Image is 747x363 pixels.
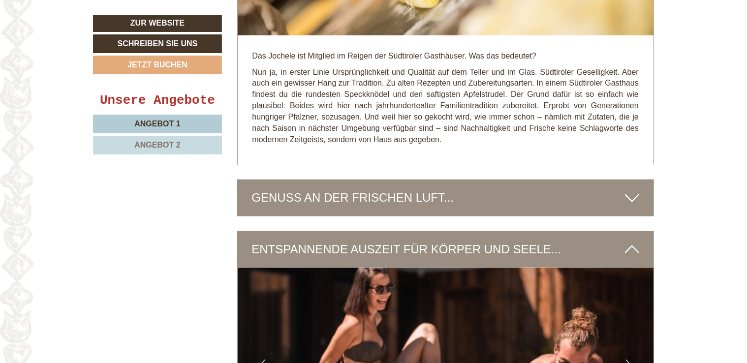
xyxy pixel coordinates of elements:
div: Guten Tag, wie können wir Ihnen helfen? [7,26,162,56]
span: Angebot 2 [134,141,180,149]
a: Jetzt buchen [93,56,222,74]
div: Unsere Angebote [93,91,222,110]
p: Das Jochele ist Mitglied im Reigen der Südtiroler Gasthäuser. Was das bedeutet? [252,51,639,62]
a: Zur Website [93,15,222,32]
p: Nun ja, in erster Linie Ursprünglichkeit und Qualität auf dem Teller und im Glas. Südtiroler Gese... [252,67,639,146]
div: Donnerstag [160,7,227,24]
button: Senden [323,258,387,276]
span: Angebot 1 [134,120,180,128]
a: Schreiben Sie uns [93,34,222,53]
div: Hotel Gasthof Jochele [15,28,157,36]
div: ENTSPANNENDE AUSZEIT FÜR KÖRPER UND SEELE... [237,231,654,268]
small: 08:50 [15,47,157,54]
div: GENUSS AN DER FRISCHEN LUFT... [237,180,654,216]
